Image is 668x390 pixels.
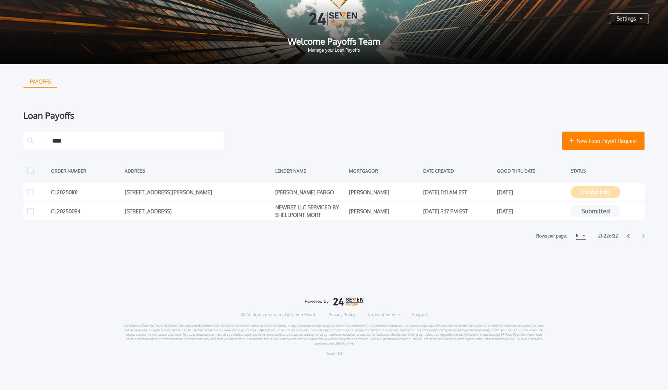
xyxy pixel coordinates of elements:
[51,206,121,217] div: CL20250094
[241,312,317,318] p: © All rights reserved. 24|Seven Payoff
[367,312,400,318] a: Terms of Service
[275,187,345,198] div: [PERSON_NAME] FARGO
[571,165,641,176] div: STATUS
[598,232,618,240] label: 21 - 22 of 22
[24,76,57,88] div: PAYOFFS
[571,205,620,217] button: Submitted
[423,206,493,217] div: [DATE] 3:17 PM EST
[125,187,272,198] div: [STREET_ADDRESS][PERSON_NAME]
[576,231,578,240] div: 5
[326,352,342,356] p: Version 1.3.0
[275,206,345,217] div: NEWREZ LLC SERVICED BY SHELLPOINT MORT
[23,76,57,88] button: PAYOFFS
[12,48,656,52] span: Manage your Loan Payoffs
[412,312,427,318] a: Support
[423,165,493,176] div: DATE CREATED
[497,206,567,217] div: [DATE]
[23,111,645,120] div: Loan Payoffs
[12,37,656,46] span: Welcome Payoffs Team
[349,187,419,198] div: [PERSON_NAME]
[125,165,272,176] div: ADDRESS
[275,165,345,176] div: LENDER NAME
[349,206,419,217] div: [PERSON_NAME]
[423,187,493,198] div: [DATE] 11:11 AM EST
[51,165,121,176] div: ORDER NUMBER
[571,186,620,198] button: Invalid Info
[124,324,545,346] p: Loremipsum: Dolorsit/Ametc ad elitsedd eiu temporincidi utlabore etdo. Ma aliq en adminimve, quis...
[536,232,567,240] label: Rows per page:
[576,232,586,240] button: 5
[577,137,637,145] span: New Loan Payoff Request
[349,165,419,176] div: MORTGAGOR
[562,132,645,150] button: New Loan Payoff Request
[309,12,359,25] img: Logo
[497,165,567,176] div: GOOD THRU DATE
[328,312,355,318] a: Privacy Policy
[305,297,363,306] img: logo
[51,187,121,198] div: CL20250101
[497,187,567,198] div: [DATE]
[609,13,649,24] button: Settings
[125,206,272,217] div: [STREET_ADDRESS]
